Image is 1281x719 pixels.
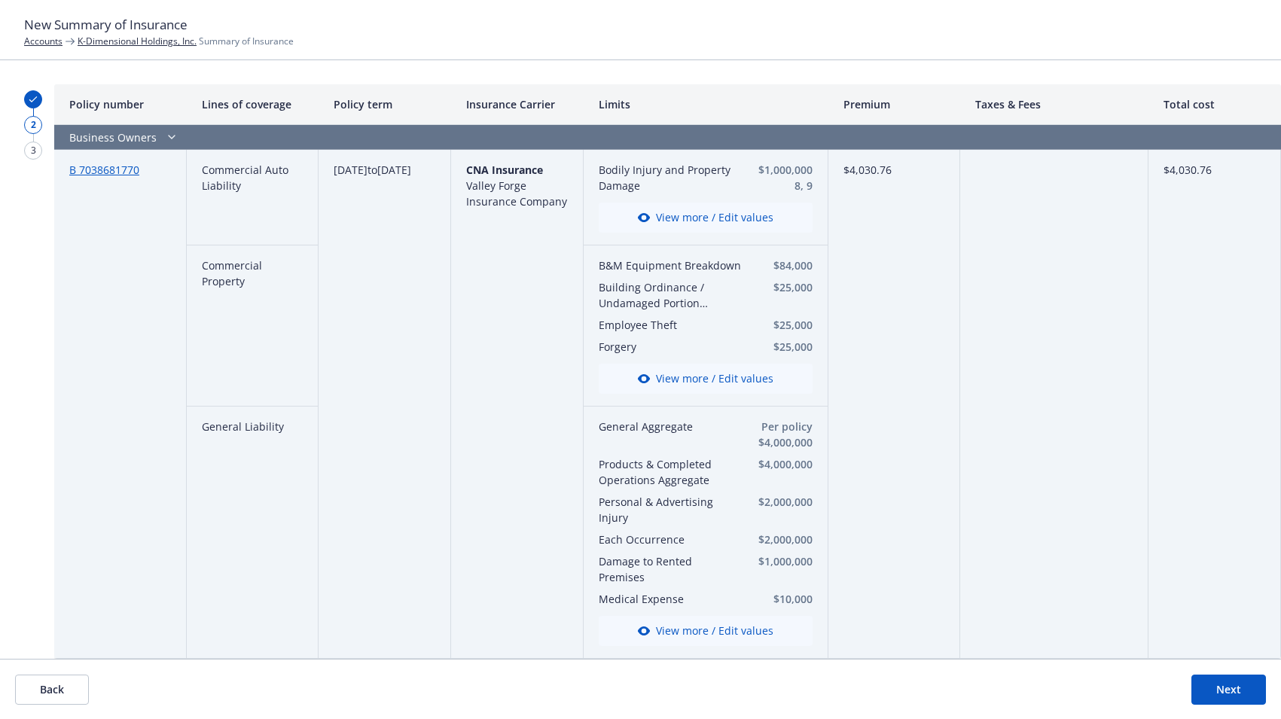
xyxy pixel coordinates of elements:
div: Taxes & Fees [960,84,1148,125]
button: $25,000 [756,339,813,355]
div: 3 [24,142,42,160]
div: Limits [584,84,828,125]
h1: New Summary of Insurance [24,15,1257,35]
button: Resize column [175,84,187,124]
div: $4,030.76 [828,150,961,659]
button: Resize column [1136,84,1148,124]
button: $10,000 [737,591,813,607]
a: Accounts [24,35,63,47]
div: 2 [24,116,42,134]
button: Damage to Rented Premises [599,553,731,585]
div: Premium [828,84,961,125]
button: Bodily Injury and Property Damage [599,162,750,193]
div: Policy number [54,84,187,125]
div: Business Owners [54,125,960,150]
button: $84,000 [756,257,813,273]
span: [DATE] [377,163,411,177]
button: $4,000,000 [737,456,813,472]
span: Summary of Insurance [78,35,294,47]
button: $1,000,000 8, 9 [756,162,813,193]
button: Next [1191,675,1266,705]
button: Per policy $4,000,000 [737,419,813,450]
button: Resize column [307,84,319,124]
button: Back [15,675,89,705]
button: $25,000 [756,279,813,295]
button: Personal & Advertising Injury [599,494,731,526]
button: Forgery [599,339,750,355]
div: Policy term [319,84,451,125]
button: $2,000,000 [737,494,813,510]
a: K-Dimensional Holdings, Inc. [78,35,197,47]
button: View more / Edit values [599,203,813,233]
button: Employee Theft [599,317,750,333]
button: View more / Edit values [599,364,813,394]
div: Commercial Auto Liability [187,150,319,245]
div: General Liability [187,407,319,659]
button: $25,000 [756,317,813,333]
span: Valley Forge Insurance Company [466,178,567,209]
button: Building Ordinance / Undamaged Portion (Coverage A) [599,279,750,311]
button: B&M Equipment Breakdown [599,257,750,273]
button: Resize column [948,84,960,124]
div: Lines of coverage [187,84,319,125]
div: to [319,150,451,659]
button: View more / Edit values [599,616,813,646]
button: Products & Completed Operations Aggregate [599,456,731,488]
button: Resize column [572,84,584,124]
span: [DATE] [334,163,368,177]
button: $1,000,000 [737,553,813,569]
button: Medical Expense [599,591,731,607]
button: $2,000,000 [737,532,813,547]
div: Insurance Carrier [451,84,584,125]
button: Resize column [816,84,828,124]
div: $4,030.76 [1148,150,1281,659]
button: General Aggregate [599,419,731,434]
div: Total cost [1148,84,1281,125]
button: Resize column [1269,84,1281,124]
button: Resize column [439,84,451,124]
a: B 7038681770 [69,163,139,177]
div: Commercial Property [187,245,319,407]
span: CNA Insurance [466,163,543,177]
button: Each Occurrence [599,532,731,547]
